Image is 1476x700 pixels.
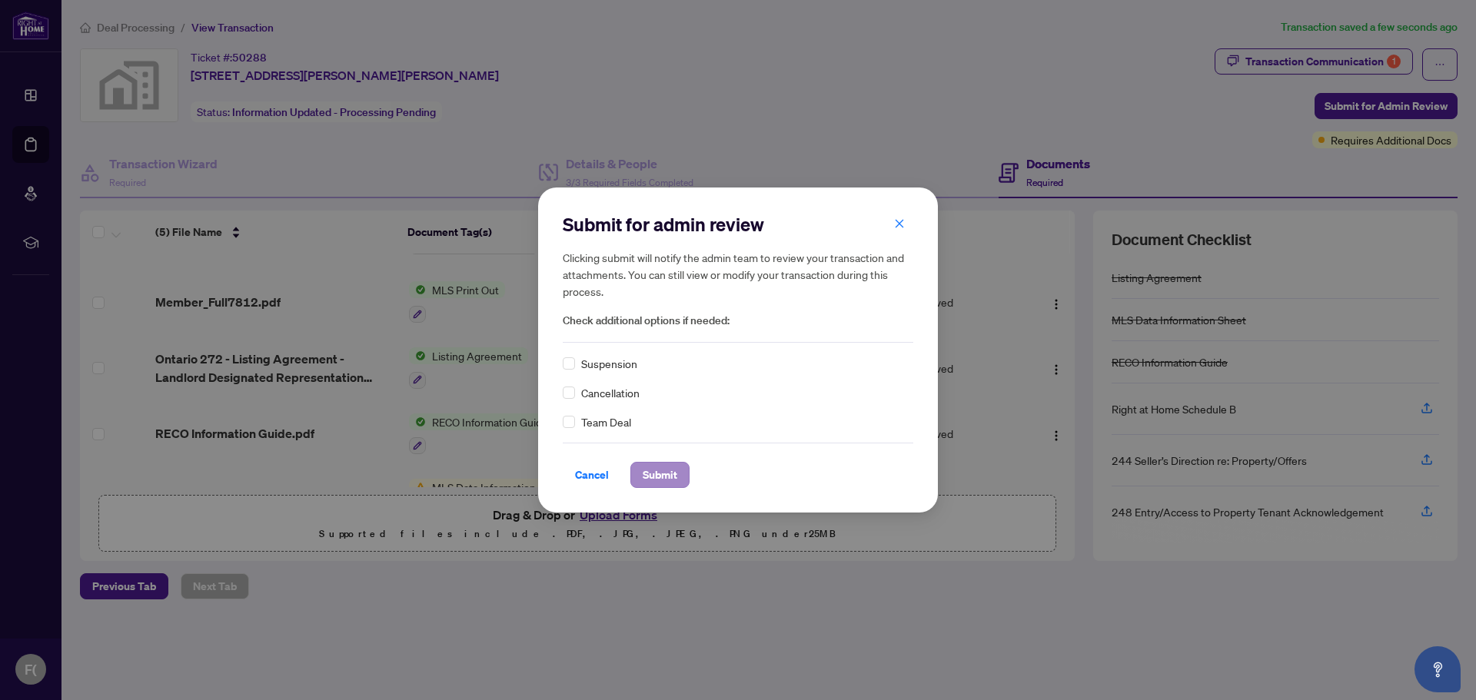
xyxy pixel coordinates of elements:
[581,384,640,401] span: Cancellation
[563,312,913,330] span: Check additional options if needed:
[563,462,621,488] button: Cancel
[630,462,690,488] button: Submit
[1414,646,1461,692] button: Open asap
[894,218,905,229] span: close
[563,212,913,237] h2: Submit for admin review
[581,355,637,372] span: Suspension
[643,463,677,487] span: Submit
[575,463,609,487] span: Cancel
[581,413,631,430] span: Team Deal
[563,249,913,300] h5: Clicking submit will notify the admin team to review your transaction and attachments. You can st...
